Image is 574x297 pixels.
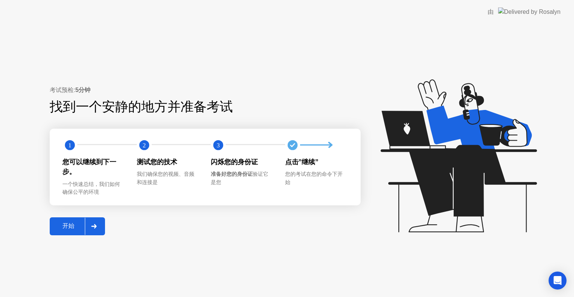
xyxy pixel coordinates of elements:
div: 您的考试在您的命令下开始 [285,170,348,186]
img: Delivered by Rosalyn [498,7,561,16]
div: Open Intercom Messenger [549,272,567,290]
div: 验证它是您 [211,170,273,186]
div: 考试预检: [50,86,361,95]
div: 测试您的技术 [137,157,199,167]
b: 准备好您的身份证 [211,171,253,177]
div: 闪烁您的身份证 [211,157,273,167]
div: 我们确保您的视频、音频和连接是 [137,170,199,186]
text: 3 [217,142,220,149]
button: 开始 [50,217,105,235]
b: 5分钟 [75,87,90,93]
div: 一个快速总结，我们如何确保公平的环境 [62,180,125,196]
div: 开始 [52,222,85,230]
div: 您可以继续到下一步。 [62,157,125,177]
text: 1 [68,142,71,149]
div: 点击”继续” [285,157,348,167]
text: 2 [142,142,145,149]
div: 找到一个安静的地方并准备考试 [50,97,313,117]
div: 由 [488,7,494,16]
